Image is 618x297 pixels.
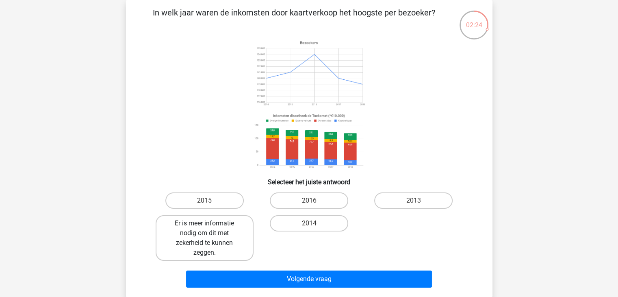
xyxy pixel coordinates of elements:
[165,192,244,209] label: 2015
[186,271,432,288] button: Volgende vraag
[139,7,449,31] p: In welk jaar waren de inkomsten door kaartverkoop het hoogste per bezoeker?
[270,192,348,209] label: 2016
[270,215,348,231] label: 2014
[139,172,479,186] h6: Selecteer het juiste antwoord
[156,215,254,261] label: Er is meer informatie nodig om dit met zekerheid te kunnen zeggen.
[459,10,489,30] div: 02:24
[374,192,453,209] label: 2013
